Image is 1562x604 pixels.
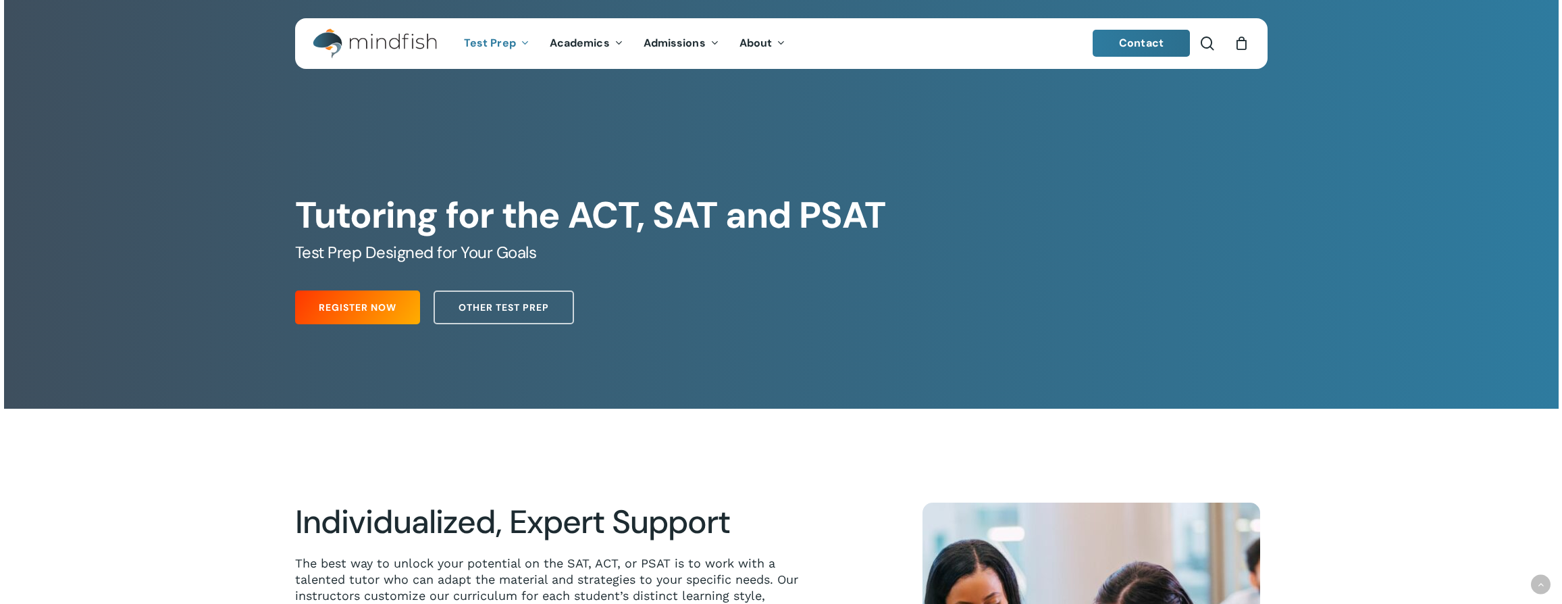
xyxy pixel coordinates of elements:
[729,38,796,49] a: About
[295,194,1267,237] h1: Tutoring for the ACT, SAT and PSAT
[295,18,1268,69] header: Main Menu
[550,36,610,50] span: Academics
[454,18,796,69] nav: Main Menu
[1256,504,1543,585] iframe: Chatbot
[295,503,821,542] h2: Individualized, Expert Support
[464,36,516,50] span: Test Prep
[1234,36,1249,51] a: Cart
[1119,36,1164,50] span: Contact
[459,301,549,314] span: Other Test Prep
[454,38,540,49] a: Test Prep
[434,291,574,324] a: Other Test Prep
[540,38,633,49] a: Academics
[644,36,706,50] span: Admissions
[633,38,729,49] a: Admissions
[319,301,396,314] span: Register Now
[295,291,420,324] a: Register Now
[739,36,773,50] span: About
[295,242,1267,263] h5: Test Prep Designed for Your Goals
[1093,30,1190,57] a: Contact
